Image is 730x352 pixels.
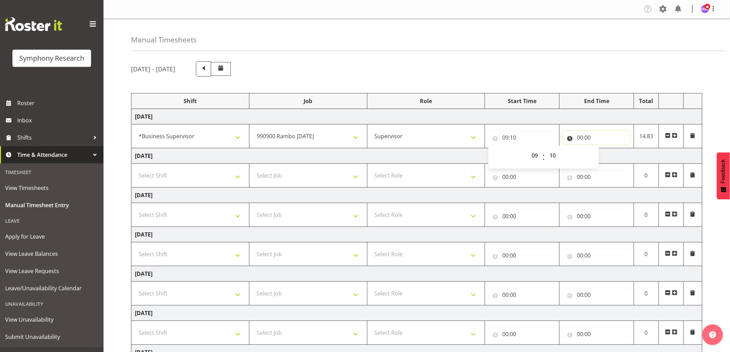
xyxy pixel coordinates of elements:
[489,170,556,184] input: Click to select...
[563,209,630,223] input: Click to select...
[131,305,702,321] td: [DATE]
[17,150,90,160] span: Time & Attendance
[131,227,702,242] td: [DATE]
[131,36,197,44] h4: Manual Timesheets
[489,131,556,144] input: Click to select...
[5,200,98,210] span: Manual Timesheet Entry
[131,148,702,164] td: [DATE]
[2,228,102,245] a: Apply for Leave
[563,249,630,262] input: Click to select...
[17,115,100,125] span: Inbox
[720,159,727,183] span: Feedback
[563,97,630,105] div: End Time
[563,288,630,302] input: Click to select...
[131,109,702,124] td: [DATE]
[5,283,98,293] span: Leave/Unavailability Calendar
[489,327,556,341] input: Click to select...
[709,331,716,338] img: help-xxl-2.png
[717,152,730,199] button: Feedback - Show survey
[5,332,98,342] span: Submit Unavailability
[2,328,102,345] a: Submit Unavailability
[5,231,98,242] span: Apply for Leave
[2,280,102,297] a: Leave/Unavailability Calendar
[17,132,90,143] span: Shifts
[489,97,556,105] div: Start Time
[563,327,630,341] input: Click to select...
[2,197,102,214] a: Manual Timesheet Entry
[17,98,100,108] span: Roster
[489,249,556,262] input: Click to select...
[5,183,98,193] span: View Timesheets
[638,97,655,105] div: Total
[2,262,102,280] a: View Leave Requests
[563,170,630,184] input: Click to select...
[2,179,102,197] a: View Timesheets
[634,124,659,148] td: 14.83
[253,97,364,105] div: Job
[634,242,659,266] td: 0
[131,266,702,282] td: [DATE]
[2,245,102,262] a: View Leave Balances
[489,288,556,302] input: Click to select...
[2,214,102,228] div: Leave
[634,203,659,227] td: 0
[19,53,84,63] div: Symphony Research
[2,165,102,179] div: Timesheet
[131,65,175,73] h5: [DATE] - [DATE]
[489,209,556,223] input: Click to select...
[2,297,102,311] div: Unavailability
[5,17,62,31] img: Rosterit website logo
[634,164,659,188] td: 0
[2,311,102,328] a: View Unavailability
[634,282,659,305] td: 0
[5,314,98,325] span: View Unavailability
[563,131,630,144] input: Click to select...
[135,97,246,105] div: Shift
[371,97,482,105] div: Role
[701,5,709,13] img: hitesh-makan1261.jpg
[5,249,98,259] span: View Leave Balances
[5,266,98,276] span: View Leave Requests
[634,321,659,345] td: 0
[543,149,545,166] span: :
[131,188,702,203] td: [DATE]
